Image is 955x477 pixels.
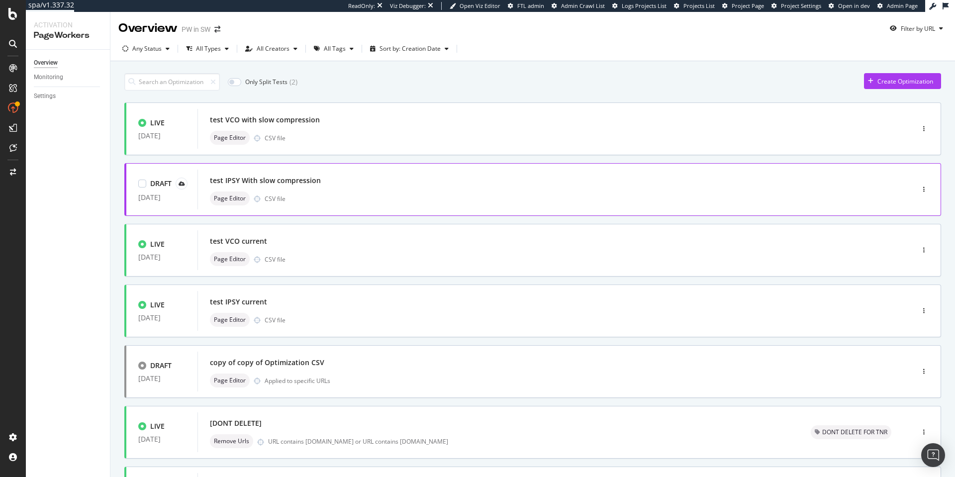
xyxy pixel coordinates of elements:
[210,313,250,327] div: neutral label
[138,193,186,201] div: [DATE]
[460,2,500,9] span: Open Viz Editor
[210,374,250,387] div: neutral label
[210,434,253,448] div: neutral label
[34,72,103,83] a: Monitoring
[324,46,346,52] div: All Tags
[241,41,301,57] button: All Creators
[214,378,246,383] span: Page Editor
[182,41,233,57] button: All Types
[822,429,887,435] span: DONT DELETE FOR TNR
[901,24,935,33] div: Filter by URL
[118,20,178,37] div: Overview
[210,131,250,145] div: neutral label
[210,115,320,125] div: test VCO with slow compression
[34,91,103,101] a: Settings
[34,30,102,41] div: PageWorkers
[877,77,933,86] div: Create Optimization
[138,435,186,443] div: [DATE]
[265,255,286,264] div: CSV file
[612,2,667,10] a: Logs Projects List
[150,361,172,371] div: DRAFT
[182,24,210,34] div: PW in SW
[150,118,165,128] div: LIVE
[210,236,267,246] div: test VCO current
[561,2,605,9] span: Admin Crawl List
[124,73,220,91] input: Search an Optimization
[257,46,289,52] div: All Creators
[771,2,821,10] a: Project Settings
[921,443,945,467] div: Open Intercom Messenger
[210,418,262,428] div: [DONT DELETE]
[214,256,246,262] span: Page Editor
[138,375,186,382] div: [DATE]
[214,26,220,33] div: arrow-right-arrow-left
[887,2,918,9] span: Admin Page
[34,20,102,30] div: Activation
[877,2,918,10] a: Admin Page
[781,2,821,9] span: Project Settings
[348,2,375,10] div: ReadOnly:
[118,41,174,57] button: Any Status
[450,2,500,10] a: Open Viz Editor
[150,239,165,249] div: LIVE
[34,91,56,101] div: Settings
[34,72,63,83] div: Monitoring
[138,132,186,140] div: [DATE]
[132,46,162,52] div: Any Status
[517,2,544,9] span: FTL admin
[268,437,787,446] div: URL contains [DOMAIN_NAME] or URL contains [DOMAIN_NAME]
[622,2,667,9] span: Logs Projects List
[210,252,250,266] div: neutral label
[214,438,249,444] span: Remove Urls
[390,2,426,10] div: Viz Debugger:
[265,316,286,324] div: CSV file
[245,78,287,86] div: Only Split Tests
[214,195,246,201] span: Page Editor
[552,2,605,10] a: Admin Crawl List
[138,253,186,261] div: [DATE]
[214,135,246,141] span: Page Editor
[289,77,297,87] div: ( 2 )
[838,2,870,9] span: Open in dev
[34,58,58,68] div: Overview
[34,58,103,68] a: Overview
[214,317,246,323] span: Page Editor
[829,2,870,10] a: Open in dev
[864,73,941,89] button: Create Optimization
[150,300,165,310] div: LIVE
[508,2,544,10] a: FTL admin
[380,46,441,52] div: Sort by: Creation Date
[196,46,221,52] div: All Types
[674,2,715,10] a: Projects List
[210,176,321,186] div: test IPSY With slow compression
[210,191,250,205] div: neutral label
[811,425,891,439] div: neutral label
[683,2,715,9] span: Projects List
[265,194,286,203] div: CSV file
[886,20,947,36] button: Filter by URL
[366,41,453,57] button: Sort by: Creation Date
[210,297,267,307] div: test IPSY current
[265,377,330,385] div: Applied to specific URLs
[265,134,286,142] div: CSV file
[310,41,358,57] button: All Tags
[722,2,764,10] a: Project Page
[210,358,324,368] div: copy of copy of Optimization CSV
[138,314,186,322] div: [DATE]
[732,2,764,9] span: Project Page
[150,179,172,189] div: DRAFT
[150,421,165,431] div: LIVE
